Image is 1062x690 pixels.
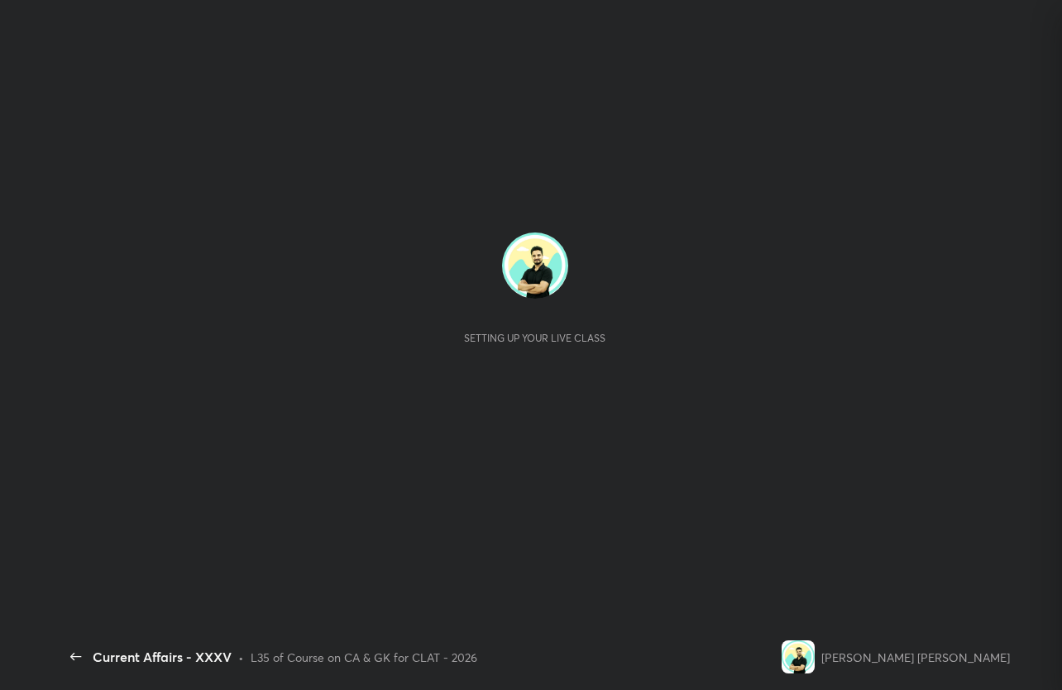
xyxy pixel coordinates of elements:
[782,640,815,673] img: cbb332b380cd4d0a9bcabf08f684c34f.jpg
[464,332,605,344] div: Setting up your live class
[502,232,568,299] img: cbb332b380cd4d0a9bcabf08f684c34f.jpg
[238,649,244,666] div: •
[821,649,1010,666] div: [PERSON_NAME] [PERSON_NAME]
[251,649,477,666] div: L35 of Course on CA & GK for CLAT - 2026
[93,647,232,667] div: Current Affairs - XXXV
